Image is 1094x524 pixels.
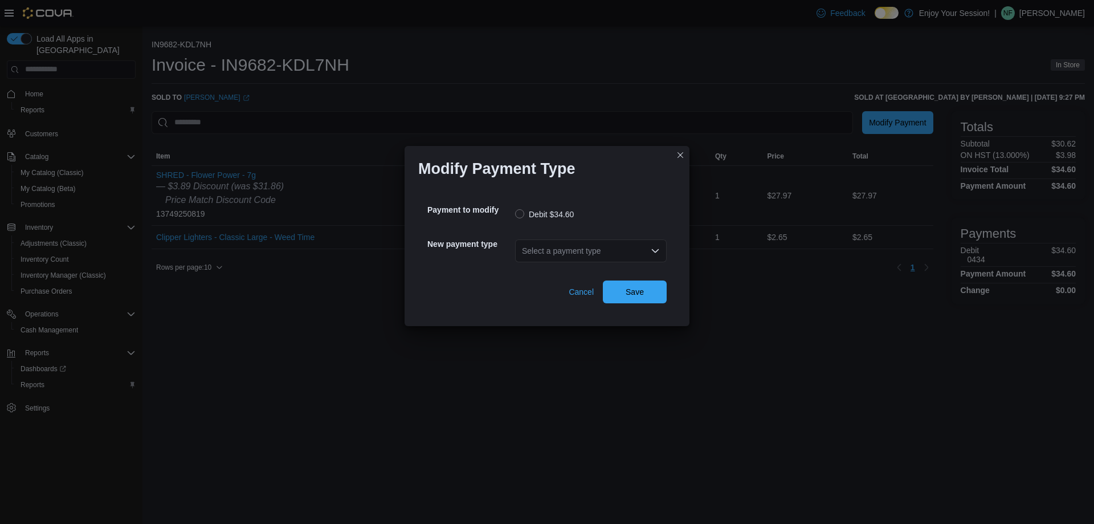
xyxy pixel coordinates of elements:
[515,208,574,221] label: Debit $34.60
[569,286,594,298] span: Cancel
[418,160,575,178] h1: Modify Payment Type
[603,281,667,303] button: Save
[564,281,598,303] button: Cancel
[427,198,513,221] h5: Payment to modify
[626,286,644,298] span: Save
[651,246,660,255] button: Open list of options
[522,244,523,258] input: Accessible screen reader label
[427,233,513,255] h5: New payment type
[673,148,687,162] button: Closes this modal window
